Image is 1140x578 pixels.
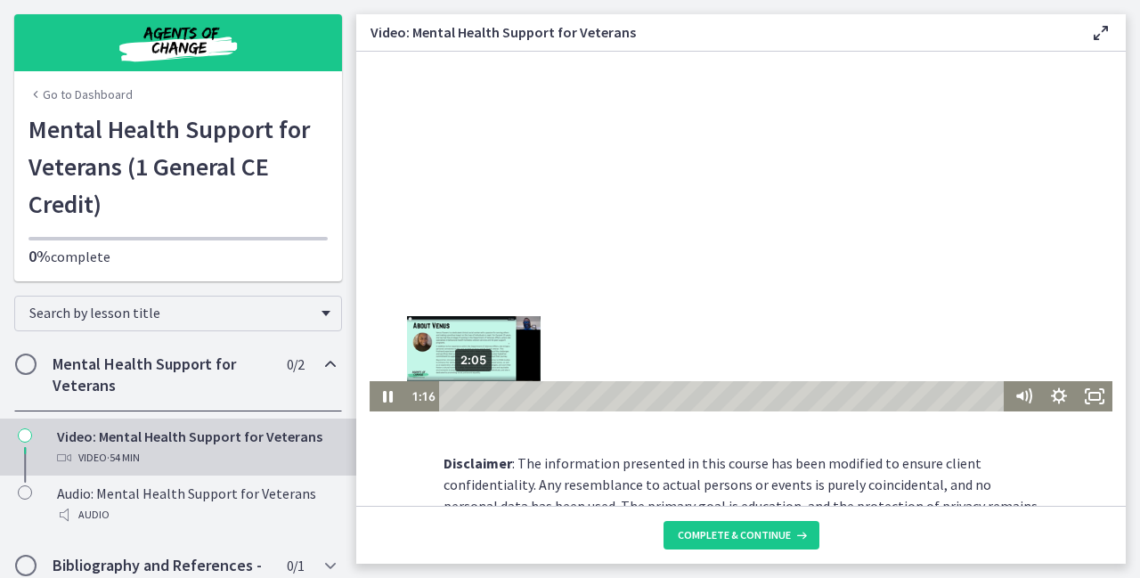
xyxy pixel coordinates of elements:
a: Go to Dashboard [28,85,133,103]
h1: Mental Health Support for Veterans (1 General CE Credit) [28,110,328,223]
p: : The information presented in this course has been modified to ensure client confidentiality. An... [444,452,1038,538]
button: Mute [649,330,685,360]
h3: Video: Mental Health Support for Veterans [370,21,1062,43]
img: Agents of Change Social Work Test Prep [71,21,285,64]
div: Search by lesson title [14,296,342,331]
div: Video [57,447,335,468]
span: 0 / 2 [287,354,304,375]
div: Audio: Mental Health Support for Veterans [57,483,335,525]
strong: Disclaimer [444,454,512,472]
div: Audio [57,504,335,525]
button: Fullscreen [721,330,756,360]
span: Search by lesson title [29,304,313,322]
span: 0% [28,246,51,266]
button: Complete & continue [664,521,819,550]
div: Video: Mental Health Support for Veterans [57,426,335,468]
span: Complete & continue [678,528,791,542]
button: Show settings menu [685,330,721,360]
iframe: Video Lesson [356,52,1126,411]
p: complete [28,246,328,267]
h2: Mental Health Support for Veterans [53,354,270,396]
span: · 54 min [107,447,140,468]
span: 0 / 1 [287,555,304,576]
